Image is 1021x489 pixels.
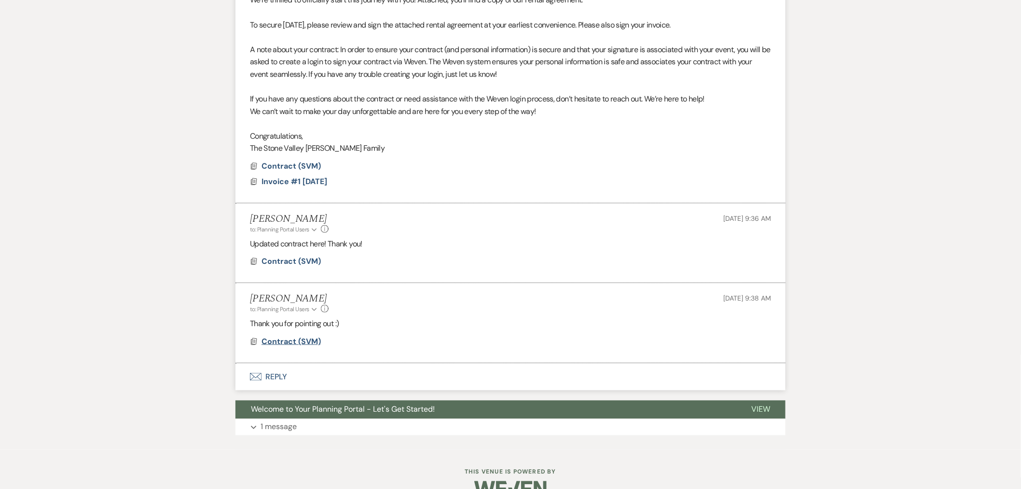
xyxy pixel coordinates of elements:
button: to: Planning Portal Users [250,305,318,314]
button: Contract (SVM) [262,336,323,347]
button: Welcome to Your Planning Portal - Let's Get Started! [235,401,736,419]
button: Reply [235,363,786,390]
span: Invoice #1 [DATE] [262,176,327,187]
p: 1 message [261,421,297,433]
p: Congratulations, [250,130,771,143]
p: To secure [DATE], please review and sign the attached rental agreement at your earliest convenien... [250,19,771,31]
button: to: Planning Portal Users [250,225,318,234]
p: A note about your contract: In order to ensure your contract (and personal information) is secure... [250,43,771,81]
button: Contract (SVM) [262,256,323,267]
h5: [PERSON_NAME] [250,213,329,225]
span: to: Planning Portal Users [250,226,309,233]
p: Thank you for pointing out :) [250,317,771,330]
h5: [PERSON_NAME] [250,293,329,305]
span: Contract (SVM) [262,161,321,171]
button: Contract (SVM) [262,160,323,172]
button: View [736,401,786,419]
span: Contract (SVM) [262,336,321,346]
span: to: Planning Portal Users [250,305,309,313]
p: Updated contract here! Thank you! [250,238,771,250]
button: Invoice #1 [DATE] [262,176,330,187]
p: We can’t wait to make your day unforgettable and are here for you every step of the way! [250,105,771,118]
span: [DATE] 9:36 AM [724,214,771,223]
p: The Stone Valley [PERSON_NAME] Family [250,142,771,155]
p: If you have any questions about the contract or need assistance with the Weven login process, don... [250,93,771,105]
span: Contract (SVM) [262,256,321,266]
span: Welcome to Your Planning Portal - Let's Get Started! [251,404,435,415]
span: View [751,404,770,415]
button: 1 message [235,419,786,435]
span: [DATE] 9:38 AM [724,294,771,302]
